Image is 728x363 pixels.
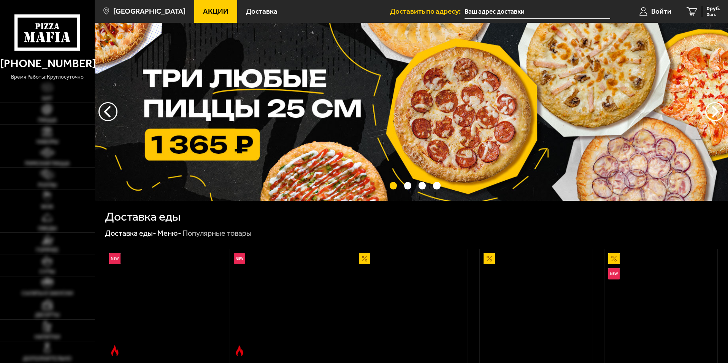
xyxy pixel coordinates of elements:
[41,204,54,210] span: WOK
[109,345,121,357] img: Острое блюдо
[433,182,440,189] button: точки переключения
[113,8,186,15] span: [GEOGRAPHIC_DATA]
[35,335,60,340] span: Напитки
[22,291,73,296] span: Салаты и закуски
[707,6,720,11] span: 0 руб.
[234,253,245,264] img: Новинка
[203,8,228,15] span: Акции
[105,249,218,360] a: НовинкаОстрое блюдоРимская с креветками
[35,312,59,318] span: Десерты
[182,229,252,238] div: Популярные товары
[390,8,465,15] span: Доставить по адресу:
[109,253,121,264] img: Новинка
[38,183,57,188] span: Роллы
[42,96,52,101] span: Хит
[98,102,117,121] button: следующий
[246,8,278,15] span: Доставка
[40,269,55,275] span: Супы
[608,268,620,279] img: Новинка
[608,253,620,264] img: Акционный
[157,229,181,238] a: Меню-
[38,118,57,123] span: Пицца
[419,182,426,189] button: точки переключения
[230,249,343,360] a: НовинкаОстрое блюдоРимская с мясным ассорти
[604,249,717,360] a: АкционныйНовинкаВсё включено
[651,8,671,15] span: Войти
[234,345,245,357] img: Острое блюдо
[484,253,495,264] img: Акционный
[465,5,610,19] input: Ваш адрес доставки
[38,226,57,231] span: Обеды
[390,182,397,189] button: точки переключения
[705,102,724,121] button: предыдущий
[105,229,156,238] a: Доставка еды-
[707,12,720,17] span: 0 шт.
[23,356,71,361] span: Дополнительно
[25,161,70,166] span: Римская пицца
[404,182,411,189] button: точки переключения
[105,211,181,223] h1: Доставка еды
[359,253,370,264] img: Акционный
[36,248,59,253] span: Горячее
[480,249,593,360] a: АкционныйПепперони 25 см (толстое с сыром)
[36,139,58,145] span: Наборы
[355,249,468,360] a: АкционныйАль-Шам 25 см (тонкое тесто)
